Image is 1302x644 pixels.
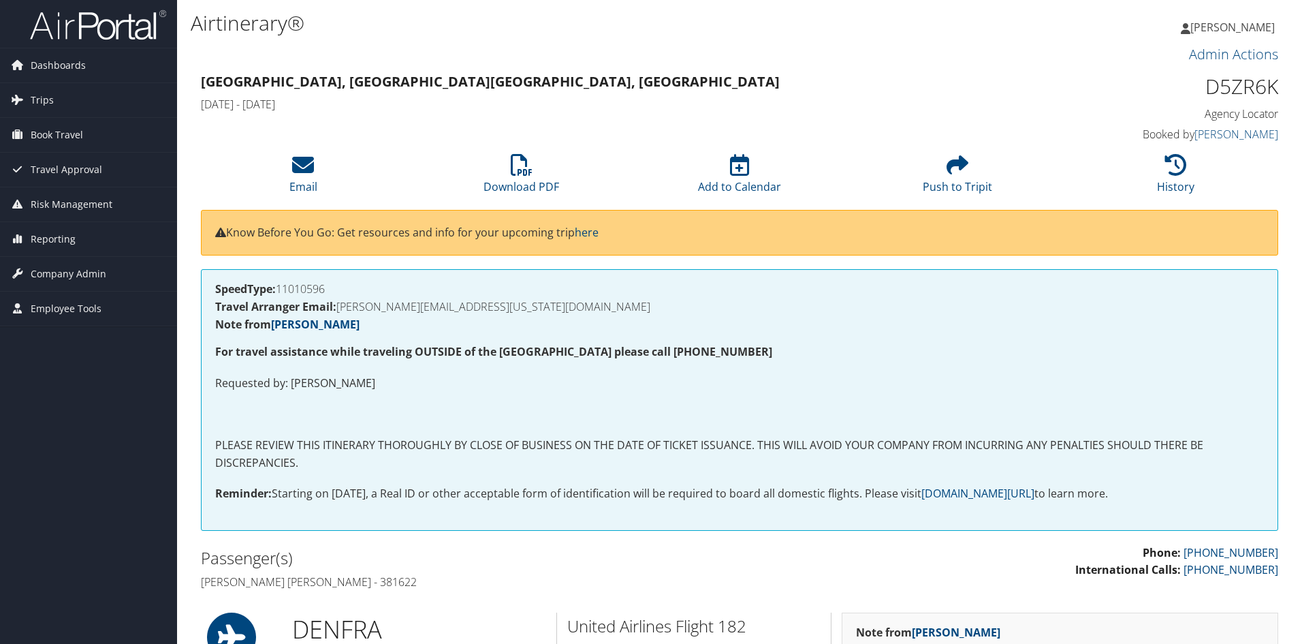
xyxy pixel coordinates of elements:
[31,118,83,152] span: Book Travel
[31,187,112,221] span: Risk Management
[215,437,1264,472] p: PLEASE REVIEW THIS ITINERARY THOROUGHLY BY CLOSE OF BUSINESS ON THE DATE OF TICKET ISSUANCE. THIS...
[1024,72,1278,101] h1: D5ZR6K
[856,625,1000,640] strong: Note from
[215,283,1264,294] h4: 11010596
[912,625,1000,640] a: [PERSON_NAME]
[31,48,86,82] span: Dashboards
[215,299,336,314] strong: Travel Arranger Email:
[1181,7,1288,48] a: [PERSON_NAME]
[215,375,1264,393] p: Requested by: [PERSON_NAME]
[271,317,360,332] a: [PERSON_NAME]
[30,9,166,41] img: airportal-logo.png
[567,615,821,638] h2: United Airlines Flight 182
[191,9,923,37] h1: Airtinerary®
[215,281,276,296] strong: SpeedType:
[1184,545,1278,560] a: [PHONE_NUMBER]
[483,162,559,194] a: Download PDF
[201,97,1004,112] h4: [DATE] - [DATE]
[201,72,780,91] strong: [GEOGRAPHIC_DATA], [GEOGRAPHIC_DATA] [GEOGRAPHIC_DATA], [GEOGRAPHIC_DATA]
[215,485,1264,503] p: Starting on [DATE], a Real ID or other acceptable form of identification will be required to boar...
[215,486,272,501] strong: Reminder:
[575,225,599,240] a: here
[31,83,54,117] span: Trips
[1184,562,1278,577] a: [PHONE_NUMBER]
[1075,562,1181,577] strong: International Calls:
[201,547,729,570] h2: Passenger(s)
[31,153,102,187] span: Travel Approval
[1024,127,1278,142] h4: Booked by
[31,222,76,256] span: Reporting
[1194,127,1278,142] a: [PERSON_NAME]
[289,162,317,194] a: Email
[1189,45,1278,63] a: Admin Actions
[215,344,772,359] strong: For travel assistance while traveling OUTSIDE of the [GEOGRAPHIC_DATA] please call [PHONE_NUMBER]
[1190,20,1275,35] span: [PERSON_NAME]
[1157,162,1194,194] a: History
[31,257,106,291] span: Company Admin
[215,317,360,332] strong: Note from
[923,162,992,194] a: Push to Tripit
[31,292,101,326] span: Employee Tools
[215,301,1264,312] h4: [PERSON_NAME][EMAIL_ADDRESS][US_STATE][DOMAIN_NAME]
[201,574,729,589] h4: [PERSON_NAME] [PERSON_NAME] - 381622
[1143,545,1181,560] strong: Phone:
[1024,106,1278,121] h4: Agency Locator
[698,162,781,194] a: Add to Calendar
[215,224,1264,242] p: Know Before You Go: Get resources and info for your upcoming trip
[921,486,1034,501] a: [DOMAIN_NAME][URL]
